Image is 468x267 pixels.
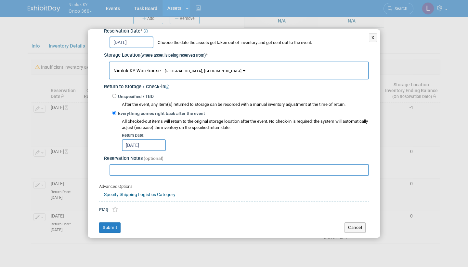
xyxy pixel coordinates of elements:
div: Advanced Options [99,184,369,190]
div: Reservation Date [104,24,369,35]
div: After the event, any item(s) returned to storage can be recorded with a manual inventory adjustme... [112,100,369,108]
input: Return Date [122,139,166,151]
div: Storage Location [104,48,369,59]
span: Nimlok KY Warehouse [113,68,242,73]
small: (where asset is being reserved from) [140,53,206,58]
span: Choose the date the assets get taken out of inventory and get sent out to the event. [154,40,312,45]
span: (optional) [144,156,163,161]
div: All checked-out items will return to the original storage location after the event. No check-in i... [122,119,369,131]
label: Unspecified / TBD [116,93,154,100]
a: Specify Shipping Logistics Category [104,192,175,197]
div: Return Date: [122,133,369,138]
div: Return to Storage / Check-in [104,79,369,91]
button: Submit [99,222,121,233]
button: Nimlok KY Warehouse[GEOGRAPHIC_DATA], [GEOGRAPHIC_DATA] [109,62,369,79]
span: Reservation Notes [104,156,143,161]
button: X [369,34,377,42]
span: Flag: [99,207,110,213]
button: Cancel [344,222,366,233]
span: [GEOGRAPHIC_DATA], [GEOGRAPHIC_DATA] [161,69,242,73]
input: Reservation Date [110,36,153,48]
label: Everything comes right back after the event [116,110,205,117]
